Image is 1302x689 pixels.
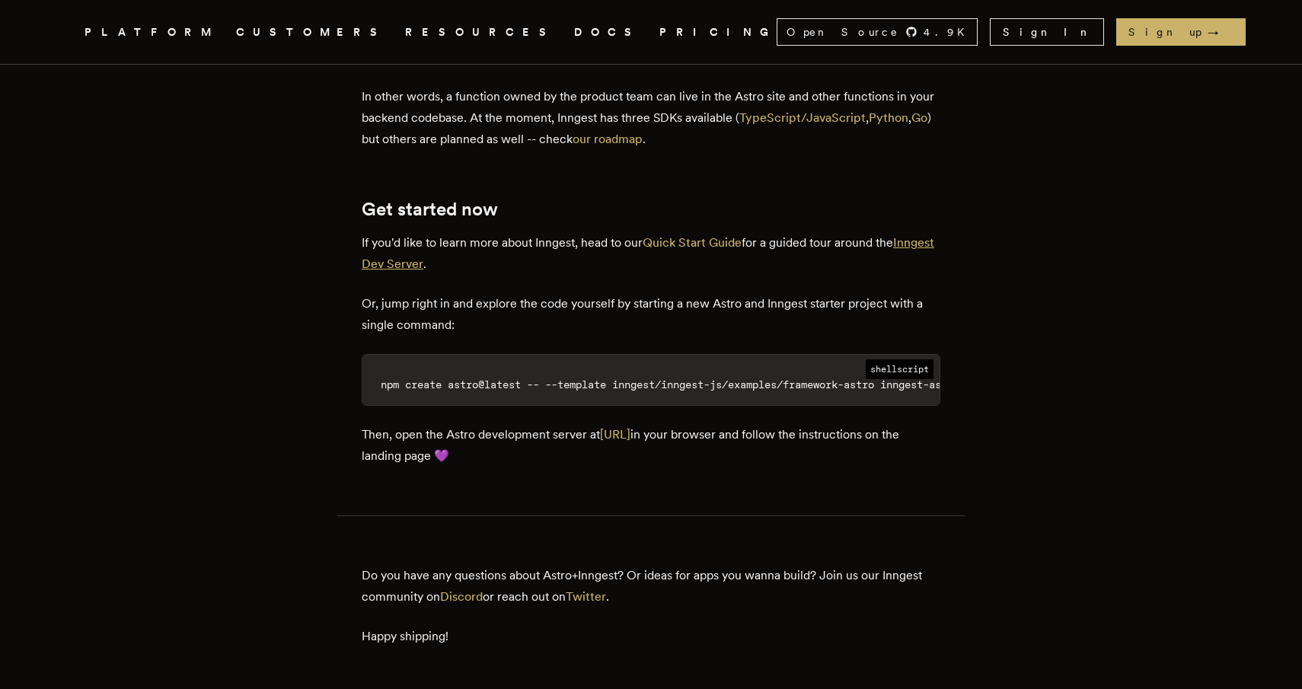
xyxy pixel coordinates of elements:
[362,293,940,336] p: Or, jump right in and explore the code yourself by starting a new Astro and Inngest starter proje...
[362,235,934,271] a: Inngest Dev Server
[236,23,387,42] a: CUSTOMERS
[1116,18,1246,46] a: Sign up
[405,23,556,42] button: RESOURCES
[566,589,606,604] a: Twitter
[1208,24,1233,40] span: →
[573,132,643,146] a: our roadmap
[869,110,908,125] a: Python
[574,23,641,42] a: DOCS
[990,18,1104,46] a: Sign In
[362,232,940,275] p: If you'd like to learn more about Inngest, head to our for a guided tour around the .
[362,424,940,467] p: Then, open the Astro development server at in your browser and follow the instructions on the lan...
[924,24,974,40] span: 4.9 K
[440,589,483,604] a: Discord
[362,86,940,150] p: In other words, a function owned by the product team can live in the Astro site and other functio...
[362,626,940,647] p: Happy shipping!
[787,24,899,40] span: Open Source
[600,427,630,442] a: [URL]
[866,359,933,379] span: shellscript
[381,378,959,391] span: npm create astro@latest -- --template inngest/inngest-js/examples/framework-astro inngest-astro
[659,23,777,42] a: PRICING
[362,199,940,220] h2: Get started now
[911,110,927,125] a: Go
[362,565,940,608] p: Do you have any questions about Astro+Inngest? Or ideas for apps you wanna build? Join us our Inn...
[643,235,742,250] a: Quick Start Guide
[739,110,866,125] a: TypeScript/JavaScript
[85,23,218,42] button: PLATFORM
